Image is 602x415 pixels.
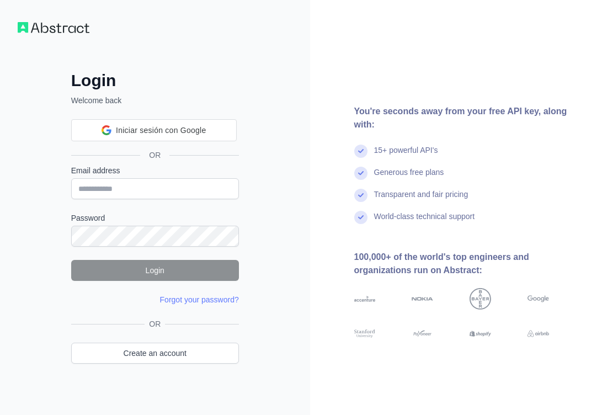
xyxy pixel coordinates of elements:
[470,328,491,339] img: shopify
[354,328,376,339] img: stanford university
[354,145,367,158] img: check mark
[412,328,433,339] img: payoneer
[374,211,475,233] div: World-class technical support
[354,251,585,277] div: 100,000+ of the world's top engineers and organizations run on Abstract:
[470,288,491,310] img: bayer
[116,125,206,136] span: Iniciar sesión con Google
[354,211,367,224] img: check mark
[354,189,367,202] img: check mark
[374,145,438,167] div: 15+ powerful API's
[71,95,239,106] p: Welcome back
[528,328,549,339] img: airbnb
[528,288,549,310] img: google
[160,295,239,304] a: Forgot your password?
[18,22,89,33] img: Workflow
[412,288,433,310] img: nokia
[71,260,239,281] button: Login
[71,165,239,176] label: Email address
[145,318,165,329] span: OR
[140,150,169,161] span: OR
[354,288,376,310] img: accenture
[354,167,367,180] img: check mark
[71,343,239,364] a: Create an account
[71,71,239,91] h2: Login
[71,119,237,141] div: Iniciar sesión con Google
[374,167,444,189] div: Generous free plans
[71,212,239,224] label: Password
[374,189,468,211] div: Transparent and fair pricing
[354,105,585,131] div: You're seconds away from your free API key, along with:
